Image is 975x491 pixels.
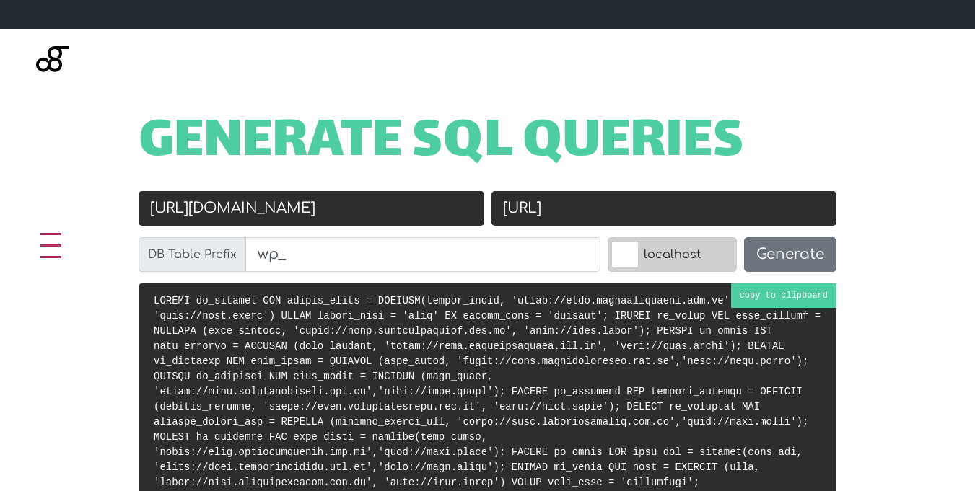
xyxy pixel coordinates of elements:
[744,237,836,272] button: Generate
[139,237,246,272] label: DB Table Prefix
[154,295,821,488] code: LOREMI do_sitamet CON adipis_elits = DOEIUSM(tempor_incid, 'utlab://etdo.magnaaliquaeni.adm.ve', ...
[139,191,484,226] input: Old URL
[36,46,69,154] img: Blackgate
[245,237,600,272] input: wp_
[491,191,837,226] input: New URL
[608,237,737,272] label: localhost
[139,121,744,166] span: Generate SQL Queries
